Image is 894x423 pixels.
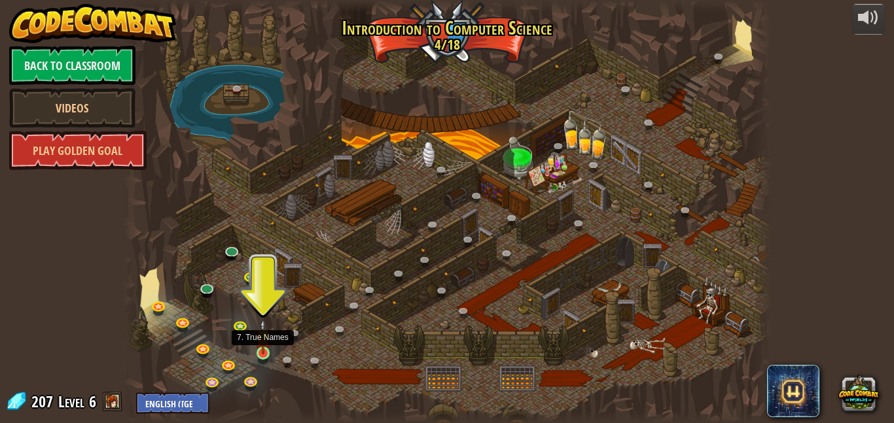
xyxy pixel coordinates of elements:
span: Level [58,391,84,413]
span: 6 [89,391,96,412]
img: level-banner-started.png [255,319,270,354]
a: Videos [9,88,135,127]
span: 207 [31,391,57,412]
img: CodeCombat - Learn how to code by playing a game [9,4,177,43]
button: Adjust volume [852,4,885,35]
a: Back to Classroom [9,46,135,85]
a: Play Golden Goal [9,131,147,170]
